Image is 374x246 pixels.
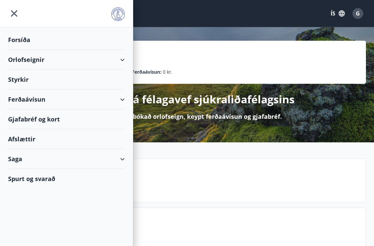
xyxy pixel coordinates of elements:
div: Saga [8,149,125,169]
button: G [350,5,366,22]
button: ÍS [327,7,348,20]
p: Spurt og svarað [58,225,360,236]
span: G [356,10,360,17]
div: Afslættir [8,129,125,149]
p: Velkomin á félagavef sjúkraliðafélagsins [80,92,295,107]
div: Gjafabréf og kort [8,109,125,129]
img: union_logo [111,7,125,21]
div: Styrkir [8,70,125,90]
div: Ferðaávísun [8,90,125,109]
p: Næstu helgi [58,176,360,187]
button: menu [8,7,20,20]
div: Forsíða [8,30,125,50]
p: Hér getur þú bókað orlofseign, keypt ferðaávísun og gjafabréf. [92,112,282,121]
div: Spurt og svarað [8,169,125,188]
p: Ferðaávísun : [132,68,161,76]
span: 0 kr. [163,68,173,76]
div: Orlofseignir [8,50,125,70]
